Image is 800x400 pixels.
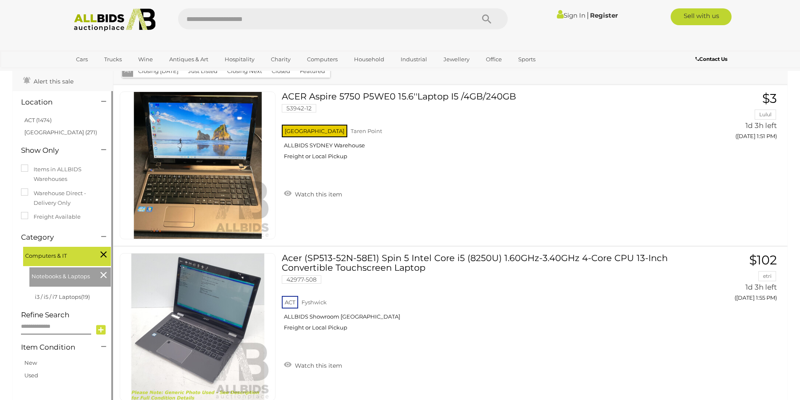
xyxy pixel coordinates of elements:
a: Cars [71,52,93,66]
label: Warehouse Direct - Delivery Only [21,188,105,208]
a: Charity [265,52,296,66]
a: [GEOGRAPHIC_DATA] [71,66,141,80]
a: ACER Aspire 5750 P5WE0 15.6''Laptop I5 /4GB/240GB 53942-12 [GEOGRAPHIC_DATA] Taren Point ALLBIDS ... [288,92,669,166]
span: Notebooks & Laptops [31,269,94,281]
a: Sports [513,52,541,66]
h4: Show Only [21,146,89,154]
h4: Location [21,98,89,106]
a: Office [480,52,507,66]
a: Acer (SP513-52N-58E1) Spin 5 Intel Core i5 (8250U) 1.60GHz-3.40GHz 4-Core CPU 13-Inch Convertible... [288,253,669,337]
button: Closing Next [222,65,267,78]
a: Hospitality [219,52,260,66]
span: $3 [762,91,777,106]
label: Freight Available [21,212,81,222]
span: Watch this item [293,362,342,369]
h4: Item Condition [21,343,89,351]
label: Items in ALLBIDS Warehouses [21,165,105,184]
a: Sell with us [671,8,732,25]
a: Used [24,372,38,379]
span: Watch this item [293,191,342,198]
button: Search [466,8,508,29]
a: Alert this sale [21,74,76,87]
a: Computers [302,52,343,66]
span: Alert this sale [31,78,73,85]
img: 53942-12a.jpeg [124,92,271,239]
a: $3 Lulul 1d 3h left ([DATE] 1:51 PM) [682,92,779,144]
a: New [24,359,37,366]
a: Watch this item [282,187,344,200]
a: Sign In [557,11,585,19]
h4: Category [21,233,89,241]
a: Antiques & Art [164,52,214,66]
span: | [587,10,589,20]
a: Trucks [99,52,127,66]
a: $102 etri 1d 3h left ([DATE] 1:55 PM) [682,253,779,306]
a: Industrial [395,52,433,66]
button: Featured [295,65,330,78]
a: Wine [133,52,158,66]
a: Household [349,52,390,66]
a: Register [590,11,618,19]
span: Computers & IT [25,249,88,261]
a: ACT (1474) [24,117,52,123]
a: Jewellery [438,52,475,66]
a: Watch this item [282,358,344,371]
button: Closed [267,65,295,78]
button: Just Listed [183,65,223,78]
button: Closing [DATE] [133,65,184,78]
h4: Refine Search [21,311,111,319]
a: Contact Us [695,55,729,64]
a: i3 / i5 / i7 Laptops(19) [35,293,90,300]
span: $102 [749,252,777,268]
span: (19) [81,293,90,300]
a: [GEOGRAPHIC_DATA] (271) [24,129,97,136]
b: Contact Us [695,56,727,62]
img: Allbids.com.au [69,8,160,31]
